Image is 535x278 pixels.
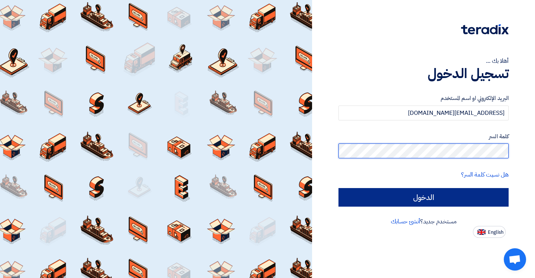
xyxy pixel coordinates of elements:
[504,248,526,271] a: Open chat
[461,24,509,35] img: Teradix logo
[461,170,509,179] a: هل نسيت كلمة السر؟
[488,230,503,235] span: English
[477,229,486,235] img: en-US.png
[338,132,509,141] label: كلمة السر
[391,217,420,226] a: أنشئ حسابك
[338,106,509,120] input: أدخل بريد العمل الإلكتروني او اسم المستخدم الخاص بك ...
[338,56,509,65] div: أهلا بك ...
[473,226,506,238] button: English
[338,188,509,207] input: الدخول
[338,217,509,226] div: مستخدم جديد؟
[338,94,509,103] label: البريد الإلكتروني او اسم المستخدم
[338,65,509,82] h1: تسجيل الدخول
